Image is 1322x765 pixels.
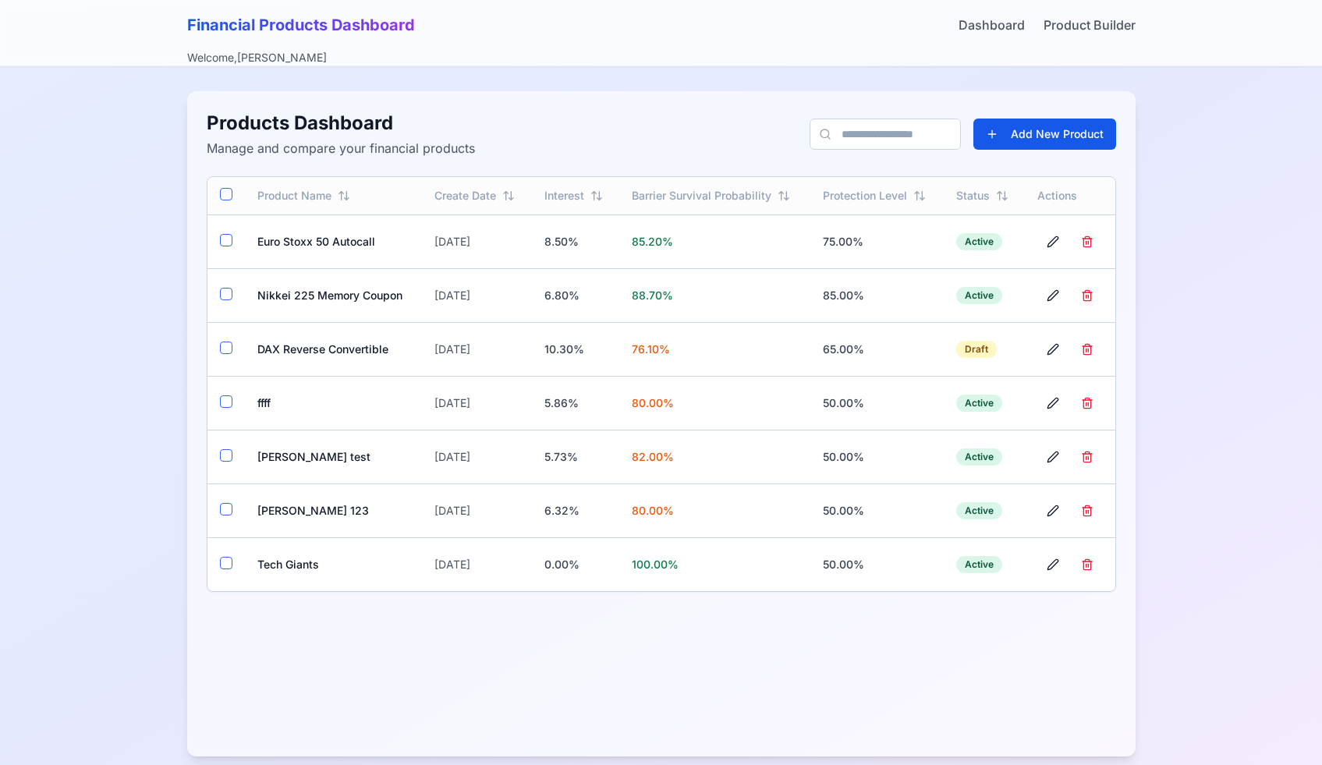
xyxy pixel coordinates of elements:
[257,188,350,204] button: Product Name
[434,188,496,204] span: Create Date
[632,396,674,409] span: 80.00%
[632,188,771,204] span: Barrier Survival Probability
[823,504,864,517] span: 50.00%
[956,287,1002,304] div: Active
[245,537,423,591] td: Tech Giants
[245,483,423,537] td: [PERSON_NAME] 123
[245,376,423,430] td: ffff
[632,450,674,463] span: 82.00%
[422,483,532,537] td: [DATE]
[959,16,1025,34] a: Dashboard
[422,430,532,483] td: [DATE]
[823,188,926,204] button: Protection Level
[422,214,532,268] td: [DATE]
[544,558,579,571] span: 0.00%
[632,188,790,204] button: Barrier Survival Probability
[544,450,578,463] span: 5.73%
[187,14,415,36] h1: Financial Products Dashboard
[544,188,584,204] span: Interest
[956,188,990,204] span: Status
[257,188,331,204] span: Product Name
[956,556,1002,573] div: Active
[823,235,863,248] span: 75.00%
[956,341,997,358] div: Draft
[823,342,864,356] span: 65.00%
[956,233,1002,250] div: Active
[823,188,907,204] span: Protection Level
[632,342,670,356] span: 76.10%
[632,504,674,517] span: 80.00%
[245,322,423,376] td: DAX Reverse Convertible
[956,188,1008,204] button: Status
[956,502,1002,519] div: Active
[956,395,1002,412] div: Active
[823,558,864,571] span: 50.00%
[1044,16,1136,34] a: Product Builder
[823,396,864,409] span: 50.00%
[632,235,673,248] span: 85.20%
[422,268,532,322] td: [DATE]
[187,50,327,66] div: Welcome, [PERSON_NAME]
[544,289,579,302] span: 6.80%
[956,448,1002,466] div: Active
[632,289,673,302] span: 88.70%
[544,188,603,204] button: Interest
[207,139,475,158] p: Manage and compare your financial products
[422,322,532,376] td: [DATE]
[544,235,579,248] span: 8.50%
[823,450,864,463] span: 50.00%
[823,289,864,302] span: 85.00%
[632,558,679,571] span: 100.00%
[422,376,532,430] td: [DATE]
[973,119,1116,150] button: Add New Product
[544,342,584,356] span: 10.30%
[245,268,423,322] td: Nikkei 225 Memory Coupon
[544,504,579,517] span: 6.32%
[422,537,532,591] td: [DATE]
[245,430,423,483] td: [PERSON_NAME] test
[245,214,423,268] td: Euro Stoxx 50 Autocall
[1025,177,1115,214] th: Actions
[434,188,515,204] button: Create Date
[544,396,579,409] span: 5.86%
[207,111,475,136] h2: Products Dashboard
